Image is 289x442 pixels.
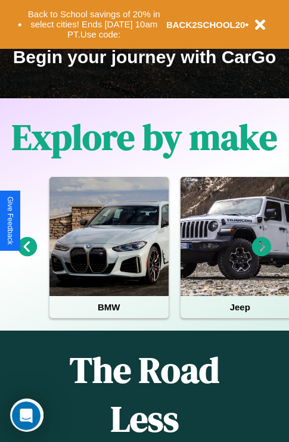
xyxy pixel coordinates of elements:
h4: BMW [49,296,169,318]
div: Give Feedback [6,197,14,245]
iframe: Intercom live chat [12,401,41,430]
div: Open Intercom Messenger [5,5,222,38]
h1: Explore by make [12,113,277,161]
iframe: Intercom live chat discovery launcher [10,399,43,432]
button: Back to School savings of 20% in select cities! Ends [DATE] 10am PT.Use code: [22,6,166,43]
b: BACK2SCHOOL20 [166,20,246,30]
